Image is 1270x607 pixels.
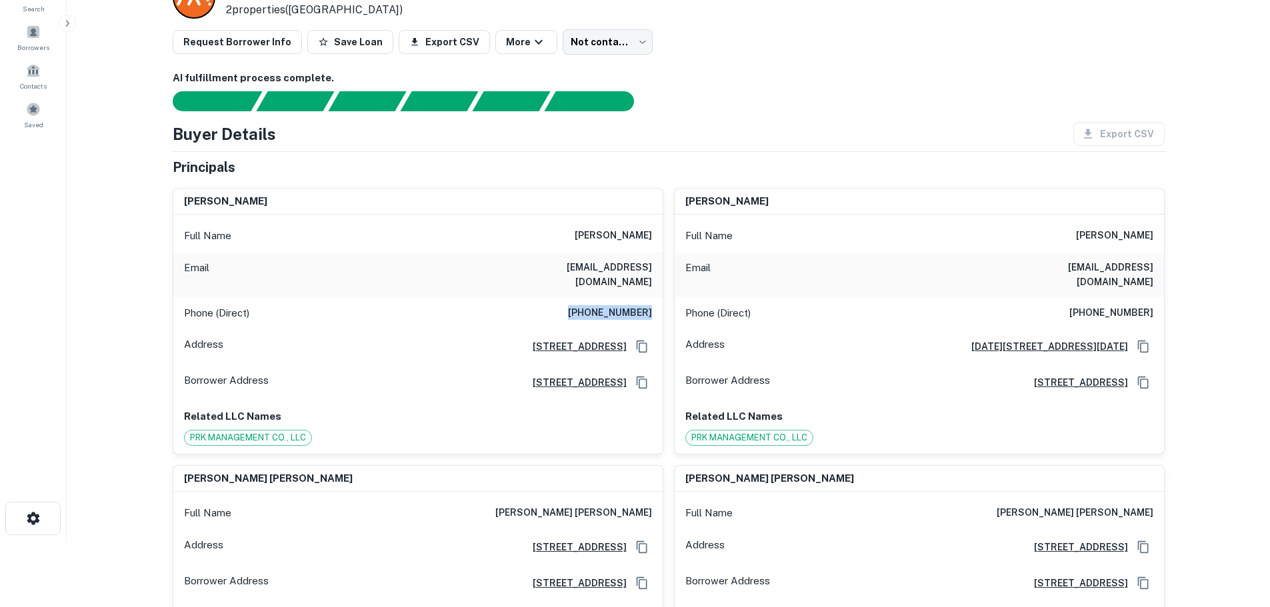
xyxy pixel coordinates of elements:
div: Not contacted [563,29,653,55]
div: Principals found, still searching for contact information. This may take time... [472,91,550,111]
button: Copy Address [1133,372,1153,392]
h6: [PERSON_NAME] [PERSON_NAME] [495,505,652,521]
span: Saved [24,119,43,130]
button: Copy Address [632,537,652,557]
h5: Principals [173,157,235,177]
p: Borrower Address [184,573,269,593]
span: PRK MANAGEMENT CO., LLC [686,431,813,444]
button: Copy Address [1133,573,1153,593]
h6: [PHONE_NUMBER] [1069,305,1153,321]
button: Copy Address [632,336,652,356]
p: Address [685,336,725,356]
button: Copy Address [632,372,652,392]
h6: [PERSON_NAME] [184,194,267,209]
button: Save Loan [307,30,393,54]
button: Request Borrower Info [173,30,302,54]
h6: [PERSON_NAME] [PERSON_NAME] [184,471,353,486]
p: Related LLC Names [184,408,652,424]
h6: [PERSON_NAME] [PERSON_NAME] [997,505,1153,521]
h6: [PERSON_NAME] [1076,228,1153,244]
button: Copy Address [1133,537,1153,557]
p: Full Name [685,505,733,521]
a: [STREET_ADDRESS] [522,540,627,554]
p: Phone (Direct) [685,305,751,321]
a: [STREET_ADDRESS] [522,339,627,354]
span: PRK MANAGEMENT CO., LLC [185,431,311,444]
p: Address [685,537,725,557]
p: 2 properties ([GEOGRAPHIC_DATA]) [226,2,403,18]
h4: Buyer Details [173,122,276,146]
iframe: Chat Widget [1203,500,1270,564]
h6: AI fulfillment process complete. [173,71,1165,86]
a: [STREET_ADDRESS] [522,576,627,590]
button: Copy Address [632,573,652,593]
button: More [495,30,557,54]
a: [STREET_ADDRESS] [522,375,627,390]
button: Export CSV [399,30,490,54]
a: [DATE][STREET_ADDRESS][DATE] [961,339,1128,354]
span: Search [23,3,45,14]
a: [STREET_ADDRESS] [1023,576,1128,590]
p: Full Name [184,228,231,244]
p: Borrower Address [685,372,770,392]
div: Sending borrower request to AI... [157,91,257,111]
h6: [PERSON_NAME] [PERSON_NAME] [685,471,854,486]
div: AI fulfillment process complete. [545,91,650,111]
h6: [EMAIL_ADDRESS][DOMAIN_NAME] [492,260,652,289]
a: Borrowers [4,19,63,55]
a: Saved [4,97,63,133]
div: Principals found, AI now looking for contact information... [400,91,478,111]
p: Email [685,260,711,289]
span: Contacts [20,81,47,91]
h6: [EMAIL_ADDRESS][DOMAIN_NAME] [993,260,1153,289]
a: [STREET_ADDRESS] [1023,375,1128,390]
h6: [PHONE_NUMBER] [568,305,652,321]
p: Full Name [184,505,231,521]
p: Address [184,336,223,356]
p: Email [184,260,209,289]
p: Full Name [685,228,733,244]
button: Copy Address [1133,336,1153,356]
p: Address [184,537,223,557]
p: Borrower Address [184,372,269,392]
div: Documents found, AI parsing details... [328,91,406,111]
a: Contacts [4,58,63,94]
p: Related LLC Names [685,408,1153,424]
h6: [PERSON_NAME] [575,228,652,244]
p: Borrower Address [685,573,770,593]
h6: [PERSON_NAME] [685,194,769,209]
div: Your request is received and processing... [256,91,334,111]
span: Borrowers [17,42,49,53]
a: [STREET_ADDRESS] [1023,540,1128,554]
p: Phone (Direct) [184,305,249,321]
